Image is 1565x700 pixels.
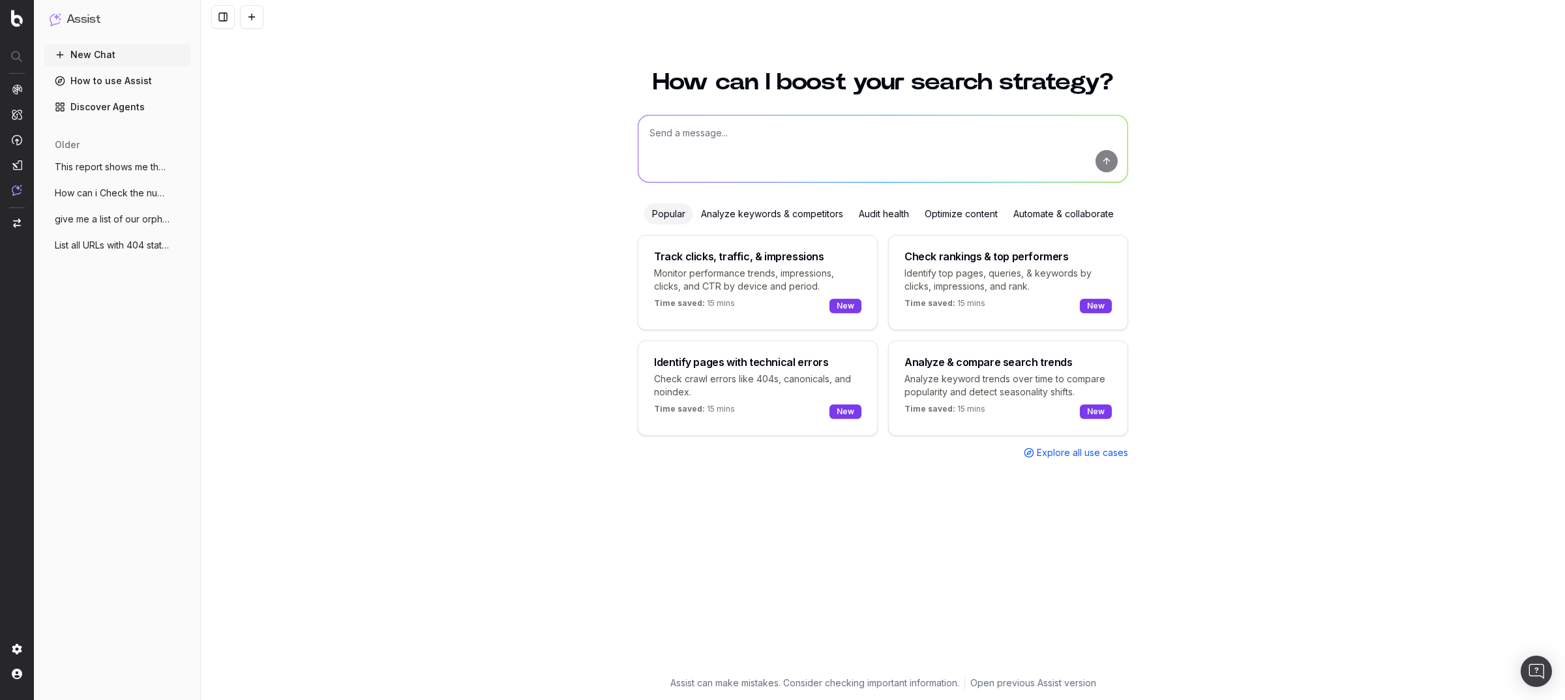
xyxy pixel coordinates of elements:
[55,160,170,174] span: This report shows me the urls with dupli
[829,299,861,313] div: New
[654,298,735,314] p: 15 mins
[904,404,985,419] p: 15 mins
[12,134,22,145] img: Activation
[904,267,1112,293] p: Identify top pages, queries, & keywords by clicks, impressions, and rank.
[1521,656,1552,687] div: Open Intercom Messenger
[654,298,705,308] span: Time saved:
[654,404,735,419] p: 15 mins
[1006,204,1122,224] div: Automate & collaborate
[644,204,693,224] div: Popular
[12,109,22,120] img: Intelligence
[904,251,1069,262] div: Check rankings & top performers
[44,209,190,230] button: give me a list of our orphaned links
[1037,446,1128,459] span: Explore all use cases
[12,644,22,654] img: Setting
[654,267,861,293] p: Monitor performance trends, impressions, clicks, and CTR by device and period.
[917,204,1006,224] div: Optimize content
[904,373,1112,399] p: Analyze keyword trends over time to compare popularity and detect seasonality shifts.
[50,13,61,25] img: Assist
[654,357,829,367] div: Identify pages with technical errors
[55,187,170,200] span: How can i Check the number of pages inde
[693,204,851,224] div: Analyze keywords & competitors
[670,677,959,690] p: Assist can make mistakes. Consider checking important information.
[904,357,1073,367] div: Analyze & compare search trends
[904,298,955,308] span: Time saved:
[44,157,190,177] button: This report shows me the urls with dupli
[904,298,985,314] p: 15 mins
[851,204,917,224] div: Audit health
[654,251,824,262] div: Track clicks, traffic, & impressions
[829,404,861,419] div: New
[12,185,22,196] img: Assist
[50,10,185,29] button: Assist
[44,44,190,65] button: New Chat
[44,235,190,256] button: List all URLs with 404 status code from
[12,84,22,95] img: Analytics
[55,239,170,252] span: List all URLs with 404 status code from
[44,97,190,117] a: Discover Agents
[654,404,705,414] span: Time saved:
[55,138,80,151] span: older
[654,373,861,399] p: Check crawl errors like 404s, canonicals, and noindex.
[44,183,190,204] button: How can i Check the number of pages inde
[638,70,1128,94] h1: How can I boost your search strategy?
[1080,299,1112,313] div: New
[1024,446,1128,459] a: Explore all use cases
[55,213,170,226] span: give me a list of our orphaned links
[13,219,21,228] img: Switch project
[67,10,100,29] h1: Assist
[12,160,22,170] img: Studio
[44,70,190,91] a: How to use Assist
[12,669,22,679] img: My account
[904,404,955,414] span: Time saved:
[1080,404,1112,419] div: New
[11,10,23,27] img: Botify logo
[970,677,1096,690] a: Open previous Assist version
